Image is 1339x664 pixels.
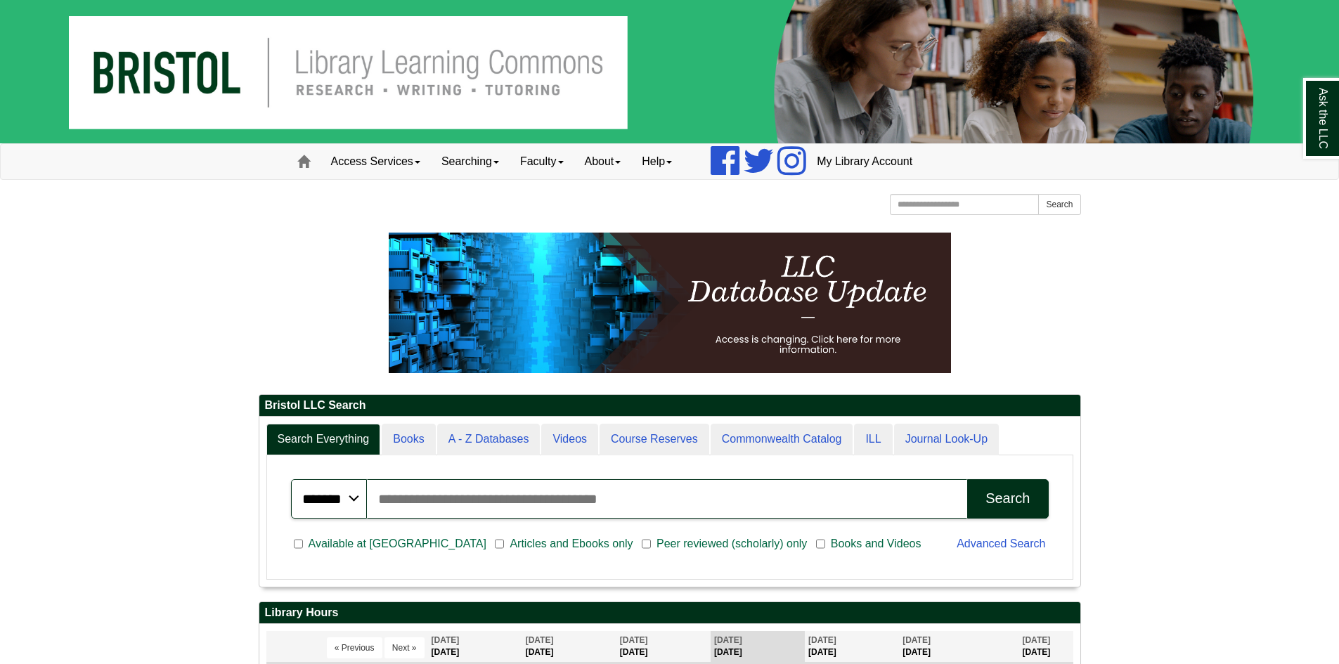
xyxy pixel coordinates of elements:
[321,144,431,179] a: Access Services
[1038,194,1080,215] button: Search
[522,631,616,663] th: [DATE]
[600,424,709,455] a: Course Reserves
[266,424,381,455] a: Search Everything
[510,144,574,179] a: Faculty
[711,631,805,663] th: [DATE]
[389,233,951,373] img: HTML tutorial
[303,535,492,552] span: Available at [GEOGRAPHIC_DATA]
[384,637,425,658] button: Next »
[259,602,1080,624] h2: Library Hours
[816,538,825,550] input: Books and Videos
[327,637,382,658] button: « Previous
[432,635,460,645] span: [DATE]
[711,424,853,455] a: Commonwealth Catalog
[574,144,632,179] a: About
[642,538,651,550] input: Peer reviewed (scholarly) only
[957,538,1045,549] a: Advanced Search
[854,424,892,455] a: ILL
[382,424,435,455] a: Books
[294,538,303,550] input: Available at [GEOGRAPHIC_DATA]
[541,424,598,455] a: Videos
[985,490,1030,507] div: Search
[431,144,510,179] a: Searching
[620,635,648,645] span: [DATE]
[428,631,522,663] th: [DATE]
[526,635,554,645] span: [DATE]
[806,144,923,179] a: My Library Account
[894,424,999,455] a: Journal Look-Up
[1022,635,1050,645] span: [DATE]
[808,635,836,645] span: [DATE]
[825,535,927,552] span: Books and Videos
[1018,631,1073,663] th: [DATE]
[714,635,742,645] span: [DATE]
[903,635,931,645] span: [DATE]
[504,535,638,552] span: Articles and Ebooks only
[805,631,899,663] th: [DATE]
[651,535,813,552] span: Peer reviewed (scholarly) only
[899,631,1018,663] th: [DATE]
[259,395,1080,417] h2: Bristol LLC Search
[495,538,504,550] input: Articles and Ebooks only
[437,424,541,455] a: A - Z Databases
[616,631,711,663] th: [DATE]
[967,479,1048,519] button: Search
[631,144,683,179] a: Help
